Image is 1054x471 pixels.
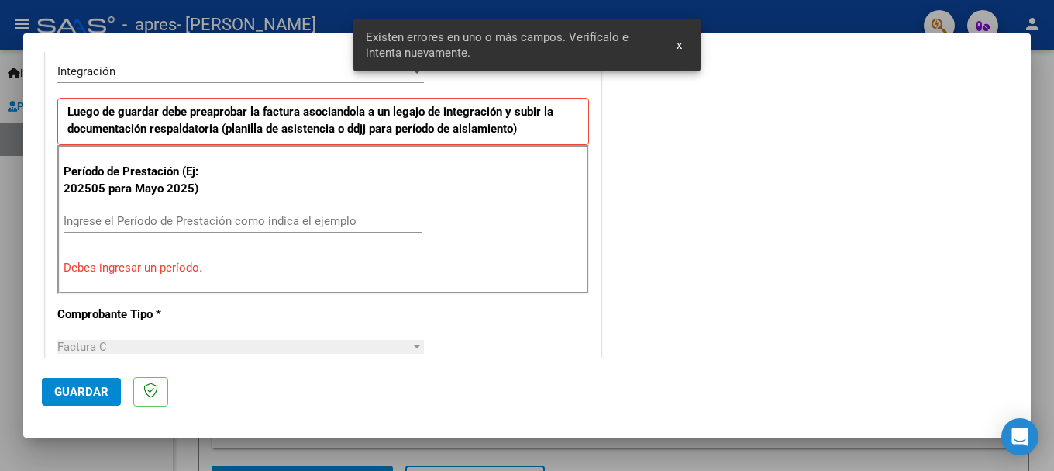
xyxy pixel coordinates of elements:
[57,340,107,354] span: Factura C
[677,38,682,52] span: x
[42,378,121,406] button: Guardar
[64,163,219,198] p: Período de Prestación (Ej: 202505 para Mayo 2025)
[366,29,659,61] span: Existen errores en uno o más campos. Verifícalo e intenta nuevamente.
[64,259,583,277] p: Debes ingresar un período.
[1001,418,1038,455] div: Open Intercom Messenger
[57,64,115,78] span: Integración
[67,105,553,137] strong: Luego de guardar debe preaprobar la factura asociandola a un legajo de integración y subir la doc...
[54,385,108,399] span: Guardar
[57,306,217,324] p: Comprobante Tipo *
[664,31,694,59] button: x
